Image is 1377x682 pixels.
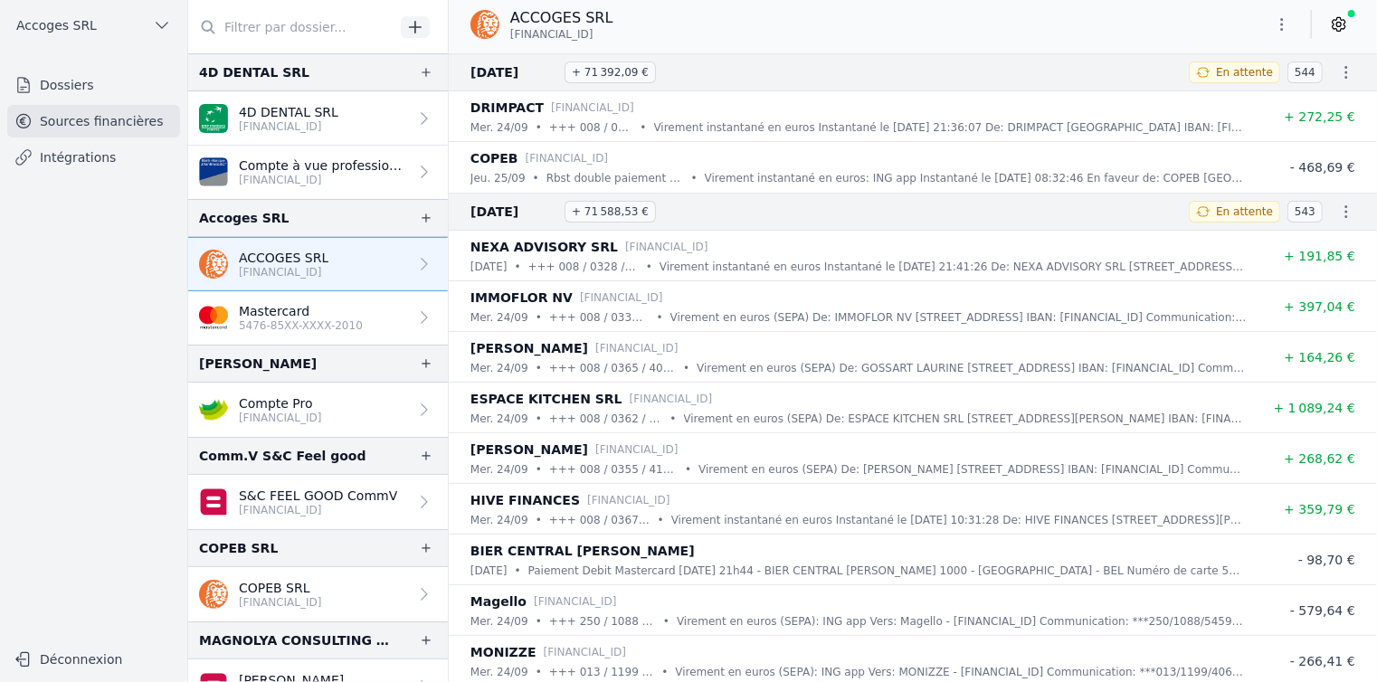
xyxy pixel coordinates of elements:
[675,663,1247,681] p: Virement en euros (SEPA): ING app Vers: MONIZZE - [FINANCIAL_ID] Communication: ***013/1199/40619...
[549,118,633,137] p: +++ 008 / 0359 / 41960 +++
[536,612,542,630] div: •
[470,147,518,169] p: COPEB
[1287,201,1323,223] span: 543
[544,643,627,661] p: [FINANCIAL_ID]
[551,99,634,117] p: [FINANCIAL_ID]
[549,663,654,681] p: +++ 013 / 1199 / 40619 +++
[470,118,528,137] p: mer. 24/09
[549,308,650,327] p: +++ 008 / 0337 / 33592 +++
[536,410,542,428] div: •
[199,488,228,516] img: belfius-1.png
[549,460,678,478] p: +++ 008 / 0355 / 41331 +++
[683,359,689,377] div: •
[654,118,1247,137] p: Virement instantané en euros Instantané le [DATE] 21:36:07 De: DRIMPACT [GEOGRAPHIC_DATA] IBAN: [...
[199,250,228,279] img: ing.png
[625,238,708,256] p: [FINANCIAL_ID]
[515,562,521,580] div: •
[470,410,528,428] p: mer. 24/09
[470,236,618,258] p: NEXA ADVISORY SRL
[684,410,1247,428] p: Virement en euros (SEPA) De: ESPACE KITCHEN SRL [STREET_ADDRESS][PERSON_NAME] IBAN: [FINANCIAL_ID...
[1284,109,1355,124] span: + 272,25 €
[199,104,228,133] img: BNP_BE_BUSINESS_GEBABEBB.png
[534,592,617,611] p: [FINANCIAL_ID]
[533,169,539,187] div: •
[470,169,526,187] p: jeu. 25/09
[199,353,317,374] div: [PERSON_NAME]
[1290,603,1355,618] span: - 579,64 €
[188,11,394,43] input: Filtrer par dossier...
[528,258,639,276] p: +++ 008 / 0328 / 30280 +++
[470,337,588,359] p: [PERSON_NAME]
[470,489,580,511] p: HIVE FINANCES
[580,289,663,307] p: [FINANCIAL_ID]
[691,169,698,187] div: •
[188,146,448,199] a: Compte à vue professionnel [FINANCIAL_ID]
[1284,299,1355,314] span: + 397,04 €
[670,410,676,428] div: •
[536,359,542,377] div: •
[630,390,713,408] p: [FINANCIAL_ID]
[677,612,1247,630] p: Virement en euros (SEPA): ING app Vers: Magello - [FINANCIAL_ID] Communication: ***250/1088/54596...
[239,318,363,333] p: 5476-85XX-XXXX-2010
[515,258,521,276] div: •
[239,119,338,134] p: [FINANCIAL_ID]
[698,460,1247,478] p: Virement en euros (SEPA) De: [PERSON_NAME] [STREET_ADDRESS] IBAN: [FINANCIAL_ID] Communication: *...
[470,460,528,478] p: mer. 24/09
[1284,502,1355,516] span: + 359,79 €
[536,663,542,681] div: •
[16,16,97,34] span: Accoges SRL
[671,511,1247,529] p: Virement instantané en euros Instantané le [DATE] 10:31:28 De: HIVE FINANCES [STREET_ADDRESS][PER...
[470,287,573,308] p: IMMOFLOR NV
[565,62,656,83] span: + 71 392,09 €
[470,663,528,681] p: mer. 24/09
[1284,350,1355,365] span: + 164,26 €
[239,503,397,517] p: [FINANCIAL_ID]
[528,562,1247,580] p: Paiement Debit Mastercard [DATE] 21h44 - BIER CENTRAL [PERSON_NAME] 1000 - [GEOGRAPHIC_DATA] - BE...
[470,62,557,83] span: [DATE]
[660,258,1247,276] p: Virement instantané en euros Instantané le [DATE] 21:41:26 De: NEXA ADVISORY SRL [STREET_ADDRESS]...
[536,308,542,327] div: •
[239,579,322,597] p: COPEB SRL
[470,201,557,223] span: [DATE]
[239,156,408,175] p: Compte à vue professionnel
[697,359,1247,377] p: Virement en euros (SEPA) De: GOSSART LAURINE [STREET_ADDRESS] IBAN: [FINANCIAL_ID] Communication:...
[239,249,328,267] p: ACCOGES SRL
[587,491,670,509] p: [FINANCIAL_ID]
[239,103,338,121] p: 4D DENTAL SRL
[685,460,691,478] div: •
[470,540,695,562] p: BIER CENTRAL [PERSON_NAME]
[536,460,542,478] div: •
[470,641,537,663] p: MONIZZE
[188,475,448,529] a: S&C FEEL GOOD CommV [FINANCIAL_ID]
[1216,204,1273,219] span: En attente
[470,359,528,377] p: mer. 24/09
[470,388,622,410] p: ESPACE KITCHEN SRL
[641,118,647,137] div: •
[565,201,656,223] span: + 71 588,53 €
[470,10,499,39] img: ing.png
[646,258,652,276] div: •
[7,645,180,674] button: Déconnexion
[510,27,594,42] span: [FINANCIAL_ID]
[239,487,397,505] p: S&C FEEL GOOD CommV
[536,118,542,137] div: •
[1290,160,1355,175] span: - 468,69 €
[549,511,651,529] p: +++ 008 / 0367 / 38774 +++
[199,630,390,651] div: MAGNOLYA CONSULTING SRL
[7,69,180,101] a: Dossiers
[239,394,322,412] p: Compte Pro
[1284,451,1355,466] span: + 268,62 €
[470,258,508,276] p: [DATE]
[595,339,679,357] p: [FINANCIAL_ID]
[470,612,528,630] p: mer. 24/09
[470,308,528,327] p: mer. 24/09
[239,411,322,425] p: [FINANCIAL_ID]
[199,537,278,559] div: COPEB SRL
[670,308,1247,327] p: Virement en euros (SEPA) De: IMMOFLOR NV [STREET_ADDRESS] IBAN: [FINANCIAL_ID] Communication: ***...
[239,595,322,610] p: [FINANCIAL_ID]
[188,291,448,345] a: Mastercard 5476-85XX-XXXX-2010
[239,302,363,320] p: Mastercard
[705,169,1247,187] p: Virement instantané en euros: ING app Instantané le [DATE] 08:32:46 En faveur de: COPEB [GEOGRAPH...
[199,580,228,609] img: ing.png
[536,511,542,529] div: •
